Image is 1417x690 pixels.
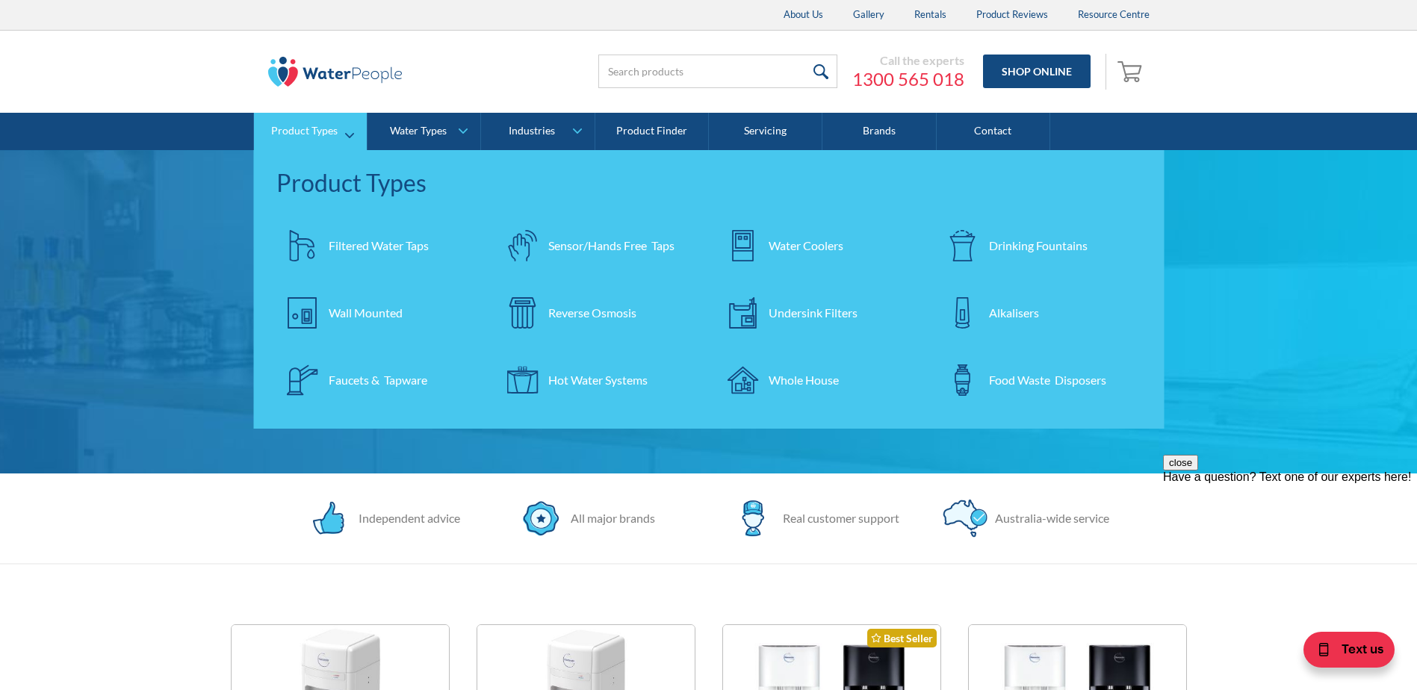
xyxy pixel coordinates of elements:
[1163,455,1417,634] iframe: podium webchat widget prompt
[989,371,1106,389] div: Food Waste Disposers
[937,287,1142,339] a: Alkalisers
[1117,59,1146,83] img: shopping cart
[769,371,839,389] div: Whole House
[548,304,636,322] div: Reverse Osmosis
[329,371,427,389] div: Faucets & Tapware
[390,125,447,137] div: Water Types
[987,509,1109,527] div: Australia-wide service
[937,113,1050,150] a: Contact
[716,220,922,272] a: Water Coolers
[1114,54,1150,90] a: Open empty cart
[329,237,429,255] div: Filtered Water Taps
[329,304,403,322] div: Wall Mounted
[254,113,367,150] a: Product Types
[563,509,655,527] div: All major brands
[775,509,899,527] div: Real customer support
[268,57,403,87] img: The Water People
[598,55,837,88] input: Search products
[867,629,937,647] div: Best Seller
[852,53,964,68] div: Call the experts
[937,220,1142,272] a: Drinking Fountains
[989,237,1088,255] div: Drinking Fountains
[769,237,843,255] div: Water Coolers
[496,287,701,339] a: Reverse Osmosis
[822,113,936,150] a: Brands
[481,113,594,150] a: Industries
[276,220,482,272] a: Filtered Water Taps
[351,509,460,527] div: Independent advice
[509,125,555,137] div: Industries
[709,113,822,150] a: Servicing
[769,304,858,322] div: Undersink Filters
[276,287,482,339] a: Wall Mounted
[276,165,1142,201] div: Product Types
[496,354,701,406] a: Hot Water Systems
[716,354,922,406] a: Whole House
[496,220,701,272] a: Sensor/Hands Free Taps
[368,113,480,150] a: Water Types
[595,113,709,150] a: Product Finder
[989,304,1039,322] div: Alkalisers
[548,237,675,255] div: Sensor/Hands Free Taps
[716,287,922,339] a: Undersink Filters
[271,125,338,137] div: Product Types
[548,371,648,389] div: Hot Water Systems
[254,150,1165,429] nav: Product Types
[983,55,1091,88] a: Shop Online
[1268,615,1417,690] iframe: podium webchat widget bubble
[852,68,964,90] a: 1300 565 018
[937,354,1142,406] a: Food Waste Disposers
[276,354,482,406] a: Faucets & Tapware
